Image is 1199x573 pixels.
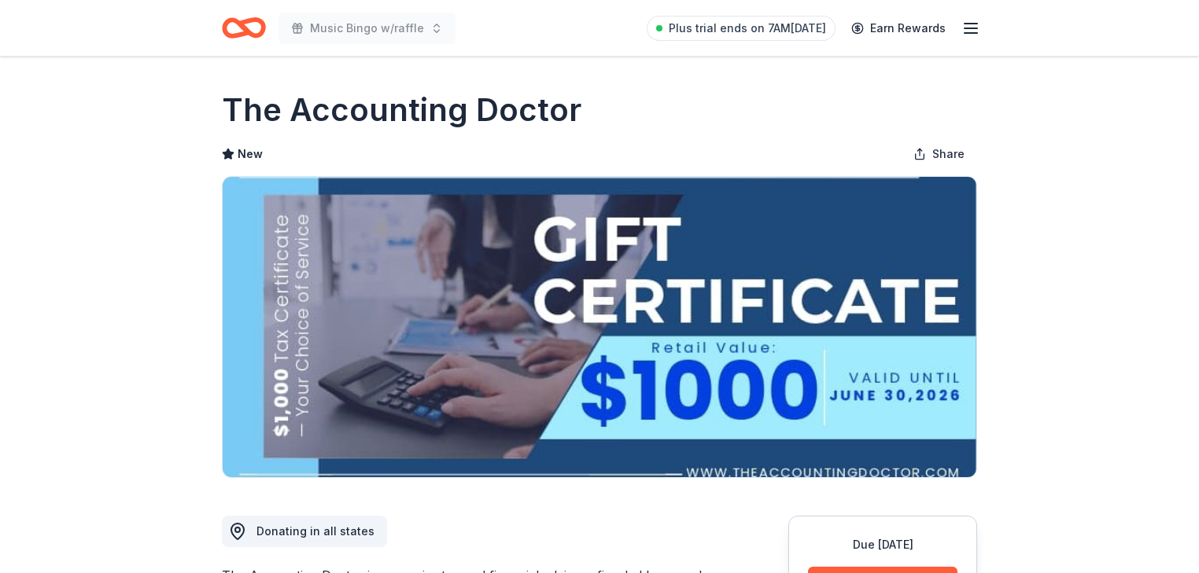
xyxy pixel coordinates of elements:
span: Share [932,145,965,163]
span: New [238,145,263,163]
a: Home [222,9,266,46]
a: Earn Rewards [842,14,955,42]
h1: The Accounting Doctor [222,88,581,132]
div: Due [DATE] [808,535,957,554]
span: Donating in all states [256,524,374,538]
span: Music Bingo w/raffle [310,19,424,38]
button: Share [901,138,977,170]
a: Plus trial ends on 7AM[DATE] [647,16,836,41]
img: Image for The Accounting Doctor [223,177,976,477]
span: Plus trial ends on 7AM[DATE] [669,19,826,38]
button: Music Bingo w/raffle [279,13,456,44]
